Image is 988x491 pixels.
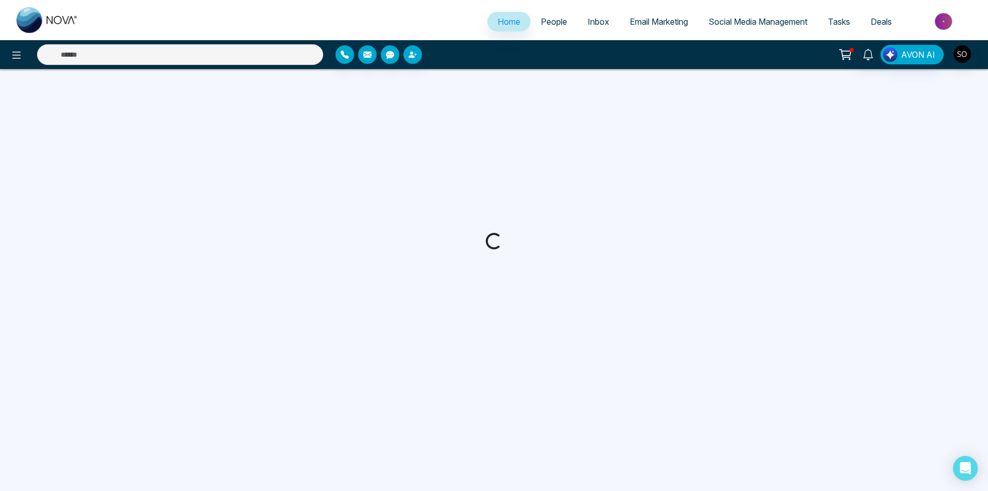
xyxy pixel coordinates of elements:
span: Deals [871,16,892,27]
span: Home [498,16,520,27]
a: Deals [860,12,902,31]
a: Social Media Management [698,12,818,31]
span: AVON AI [901,48,935,61]
a: People [531,12,577,31]
span: Email Marketing [630,16,688,27]
img: Lead Flow [883,47,897,62]
img: User Avatar [954,45,971,63]
a: Tasks [818,12,860,31]
span: Inbox [588,16,609,27]
a: Email Marketing [620,12,698,31]
div: Open Intercom Messenger [953,456,978,481]
a: Home [487,12,531,31]
span: Social Media Management [709,16,807,27]
a: Inbox [577,12,620,31]
span: Tasks [828,16,850,27]
button: AVON AI [880,45,944,64]
img: Nova CRM Logo [16,7,78,33]
img: Market-place.gif [907,10,982,33]
span: People [541,16,567,27]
